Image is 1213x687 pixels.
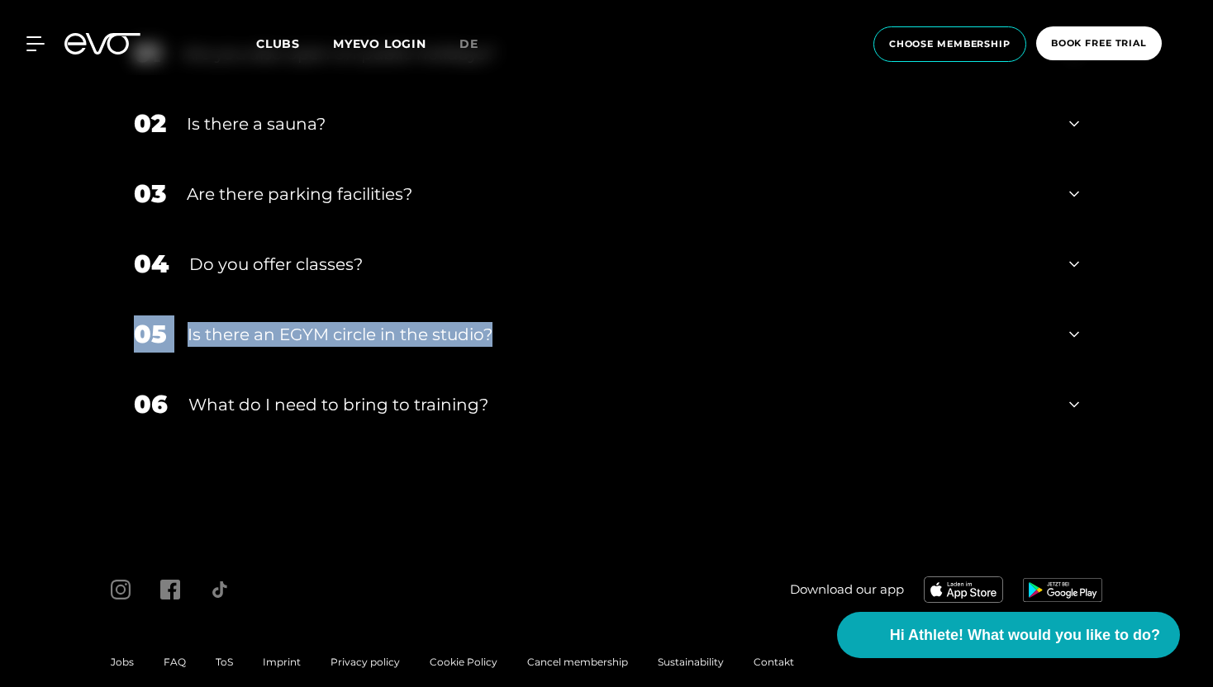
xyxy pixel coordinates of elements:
[889,37,1011,51] span: choose membership
[924,576,1003,603] img: evofitness app
[754,656,794,668] a: Contakt
[111,656,134,668] a: Jobs
[134,105,166,142] div: 02
[837,612,1180,658] button: Hi Athlete! What would you like to do?
[790,580,904,599] span: Download our app
[263,656,301,668] a: Imprint
[164,656,186,668] a: FAQ
[658,656,724,668] a: Sustainability
[188,322,1049,347] div: Is there an EGYM circle in the studio?
[134,315,167,353] div: 05
[187,182,1049,206] div: Are there parking facilities?
[256,36,333,51] a: Clubs
[459,35,498,54] a: de
[1031,26,1167,62] a: book free trial
[459,36,478,51] span: de
[430,656,497,668] a: Cookie Policy
[1051,36,1147,50] span: book free trial
[216,656,233,668] a: ToS
[188,392,1049,417] div: What do I need to bring to training?
[134,386,168,423] div: 06
[187,111,1049,136] div: Is there a sauna?
[134,245,169,282] div: 04
[527,656,628,668] a: Cancel membership
[331,656,400,668] a: Privacy policy
[890,624,1160,647] span: Hi Athlete! What would you like to do?
[333,36,426,51] a: MYEVO LOGIN
[134,175,166,212] div: 03
[868,26,1031,62] a: choose membership
[1023,578,1102,601] img: evofitness app
[189,252,1049,277] div: Do you offer classes?
[256,36,300,51] span: Clubs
